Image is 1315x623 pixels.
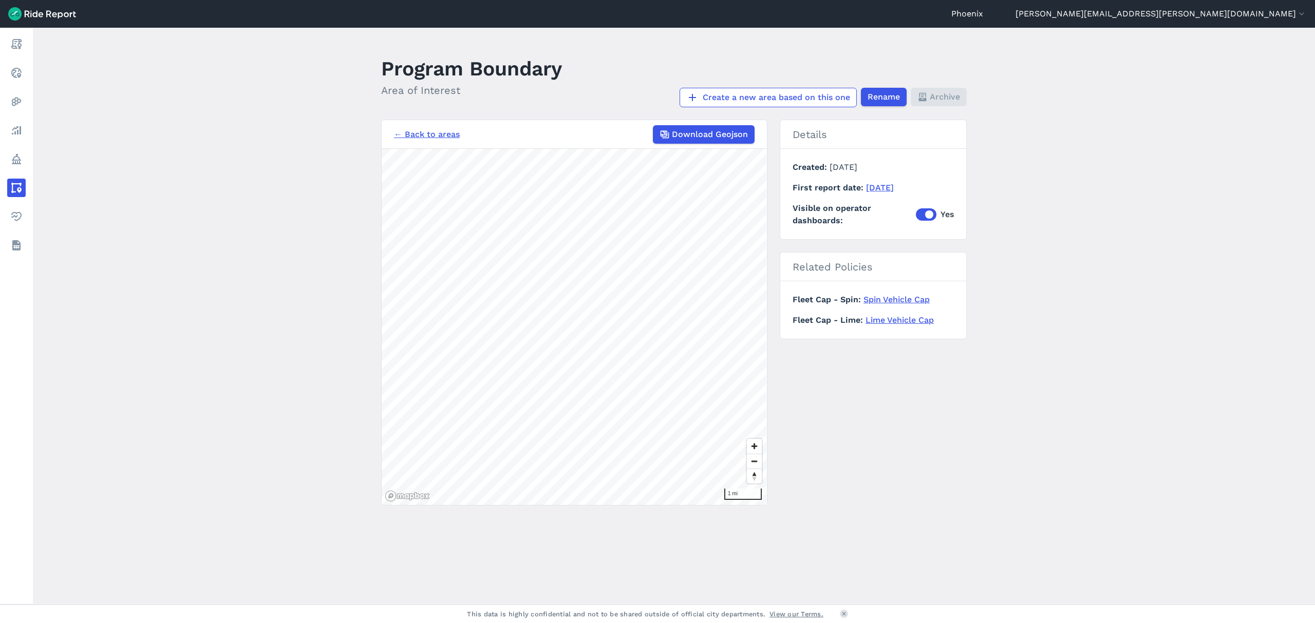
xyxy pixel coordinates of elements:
[724,489,762,500] div: 1 mi
[7,150,26,168] a: Policy
[672,128,748,141] span: Download Geojson
[7,121,26,140] a: Analyze
[7,179,26,197] a: Areas
[394,128,460,141] a: ← Back to areas
[793,202,916,227] span: Visible on operator dashboards
[916,208,954,221] label: Yes
[780,120,966,149] h2: Details
[780,252,966,281] h2: Related Policies
[769,609,823,619] a: View our Terms.
[1016,8,1307,20] button: [PERSON_NAME][EMAIL_ADDRESS][PERSON_NAME][DOMAIN_NAME]
[793,183,866,192] span: First report date
[7,92,26,111] a: Heatmaps
[382,149,766,505] canvas: Map
[7,35,26,53] a: Report
[653,125,755,144] button: Download Geojson
[793,162,830,172] span: Created
[793,295,863,304] span: Fleet Cap - Spin
[793,315,866,325] span: Fleet Cap - Lime
[680,88,857,107] a: Create a new area based on this one
[7,64,26,82] a: Realtime
[868,91,900,103] span: Rename
[747,469,762,483] button: Reset bearing to north
[930,91,960,103] span: Archive
[381,54,562,83] h1: Program Boundary
[747,439,762,454] button: Zoom in
[381,83,562,98] h2: Area of Interest
[830,162,857,172] span: [DATE]
[7,207,26,226] a: Health
[866,315,934,325] a: Lime Vehicle Cap
[385,490,430,502] a: Mapbox logo
[911,88,967,106] button: Archive
[863,295,930,304] a: Spin Vehicle Cap
[866,183,894,192] a: [DATE]
[7,236,26,255] a: Datasets
[8,7,76,21] img: Ride Report
[951,8,983,20] a: Phoenix
[861,88,907,106] button: Rename
[747,454,762,469] button: Zoom out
